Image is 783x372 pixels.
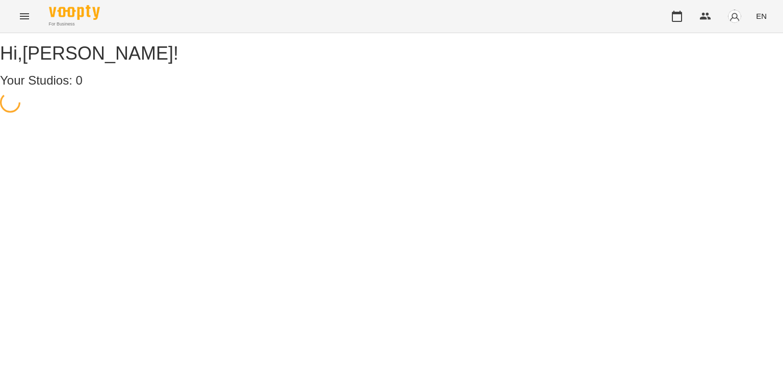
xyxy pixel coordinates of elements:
button: EN [752,7,771,25]
span: 0 [76,73,83,87]
span: For Business [49,21,100,28]
span: EN [756,11,767,21]
img: Voopty Logo [49,5,100,20]
img: avatar_s.png [727,9,742,23]
button: Menu [12,4,37,29]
